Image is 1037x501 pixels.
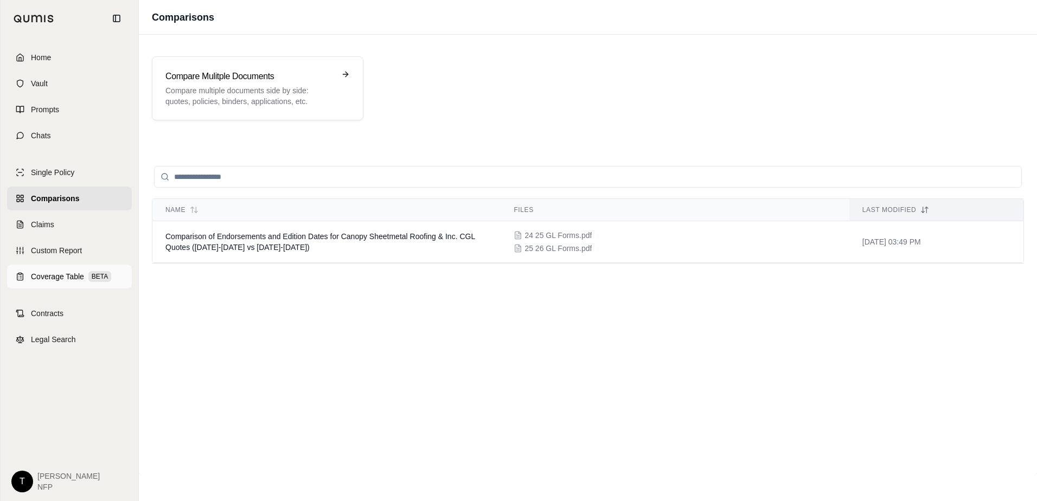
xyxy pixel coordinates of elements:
span: 25 26 GL Forms.pdf [524,243,592,254]
div: Last modified [862,205,1010,214]
a: Coverage TableBETA [7,265,132,288]
a: Comparisons [7,187,132,210]
a: Custom Report [7,239,132,262]
span: Coverage Table [31,271,84,282]
span: Prompts [31,104,59,115]
a: Single Policy [7,160,132,184]
div: T [11,471,33,492]
h3: Compare Mulitple Documents [165,70,335,83]
span: Chats [31,130,51,141]
a: Legal Search [7,327,132,351]
a: Prompts [7,98,132,121]
span: Contracts [31,308,63,319]
span: Vault [31,78,48,89]
a: Home [7,46,132,69]
a: Claims [7,213,132,236]
span: BETA [88,271,111,282]
a: Chats [7,124,132,147]
button: Collapse sidebar [108,10,125,27]
td: [DATE] 03:49 PM [849,221,1023,263]
span: Claims [31,219,54,230]
div: Name [165,205,488,214]
p: Compare multiple documents side by side: quotes, policies, binders, applications, etc. [165,85,335,107]
a: Contracts [7,301,132,325]
img: Qumis Logo [14,15,54,23]
span: Single Policy [31,167,74,178]
span: Custom Report [31,245,82,256]
span: Home [31,52,51,63]
span: [PERSON_NAME] [37,471,100,481]
span: Comparisons [31,193,79,204]
span: 24 25 GL Forms.pdf [524,230,592,241]
a: Vault [7,72,132,95]
span: Comparison of Endorsements and Edition Dates for Canopy Sheetmetal Roofing & Inc. CGL Quotes (202... [165,232,475,252]
h1: Comparisons [152,10,214,25]
span: Legal Search [31,334,76,345]
th: Files [501,199,849,221]
span: NFP [37,481,100,492]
